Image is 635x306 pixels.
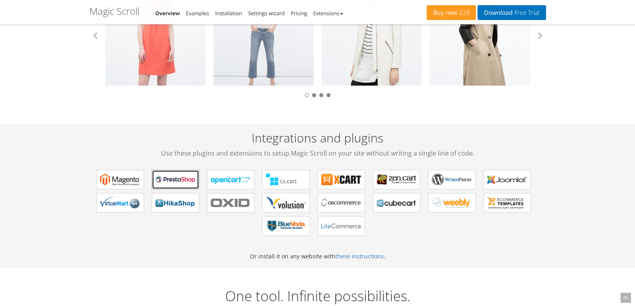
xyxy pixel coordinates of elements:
[215,10,242,17] a: Installation
[428,170,476,189] a: Magic Scroll for WordPress
[100,174,140,186] b: Magic Scroll for Magento
[484,170,531,189] a: Magic Scroll for Joomla
[318,216,365,236] a: Magic Scroll for LiteCommerce
[373,170,420,189] a: Magic Scroll for Zen Cart
[318,170,365,189] a: Magic Scroll for X-Cart
[266,174,306,186] b: Magic Scroll for CS-Cart
[89,131,546,158] h2: Integrations and plugins
[377,174,417,186] b: Magic Scroll for Zen Cart
[432,197,472,209] b: Magic Scroll for Weebly
[321,174,361,186] b: Magic Scroll for X-Cart
[428,193,476,212] a: Magic Scroll for Weebly
[318,193,365,212] a: Magic Scroll for osCommerce
[89,148,546,158] span: Use these plugins and extensions to setup Magic Scroll on your site without writing a single line...
[152,170,199,189] a: Magic Scroll for PrestaShop
[458,10,470,16] span: £29
[377,197,417,209] b: Magic Scroll for CubeCart
[89,6,139,16] h1: Magic Scroll
[100,197,140,209] b: Magic Scroll for VirtueMart
[291,10,307,17] a: Pricing
[373,193,420,212] a: Magic Scroll for CubeCart
[478,5,546,20] a: DownloadFree Trial
[266,197,306,209] b: Magic Scroll for Volusion
[152,193,199,212] a: Magic Scroll for HikaShop
[484,193,531,212] a: Magic Scroll for ecommerce Templates
[155,174,196,186] b: Magic Scroll for PrestaShop
[512,10,539,16] span: Free Trial
[89,288,546,304] h2: One tool. Infinite possibilities.
[211,174,251,186] b: Magic Scroll for OpenCart
[487,174,527,186] b: Magic Scroll for Joomla
[262,170,310,189] a: Magic Scroll for CS-Cart
[97,193,144,212] a: Magic Scroll for VirtueMart
[313,10,343,17] a: Extensions
[155,197,196,209] b: Magic Scroll for HikaShop
[97,170,144,189] a: Magic Scroll for Magento
[432,174,472,186] b: Magic Scroll for WordPress
[262,193,310,212] a: Magic Scroll for Volusion
[186,10,209,17] a: Examples
[335,252,384,260] a: these instructions
[321,197,361,209] b: Magic Scroll for osCommerce
[155,10,180,17] a: Overview
[262,216,310,236] a: Magic Scroll for BlueVoda
[487,197,527,209] b: Magic Scroll for ecommerce Templates
[207,170,254,189] a: Magic Scroll for OpenCart
[207,193,254,212] a: Magic Scroll for OXID
[266,220,306,232] b: Magic Scroll for BlueVoda
[427,5,476,20] a: Buy now£29
[89,124,546,268] div: Or install it on any website with .
[211,197,251,209] b: Magic Scroll for OXID
[248,10,285,17] a: Settings wizard
[321,220,361,232] b: Magic Scroll for LiteCommerce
